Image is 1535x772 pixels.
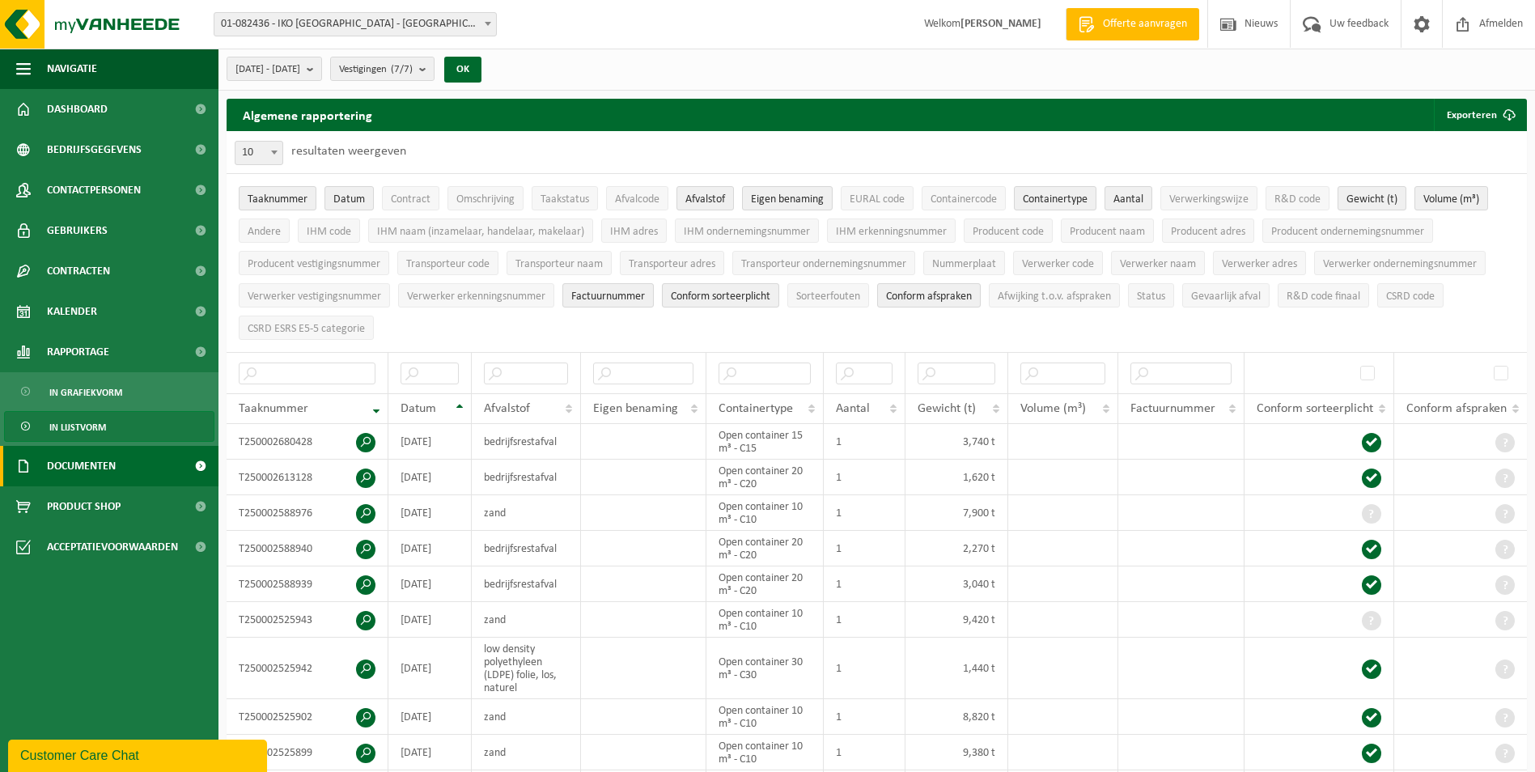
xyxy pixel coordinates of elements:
button: VerwerkingswijzeVerwerkingswijze: Activate to sort [1160,186,1257,210]
button: IHM naam (inzamelaar, handelaar, makelaar)IHM naam (inzamelaar, handelaar, makelaar): Activate to... [368,218,593,243]
span: Producent vestigingsnummer [248,258,380,270]
td: [DATE] [388,699,472,735]
span: Gewicht (t) [918,402,976,415]
td: Open container 10 m³ - C10 [706,602,824,638]
button: Producent vestigingsnummerProducent vestigingsnummer: Activate to sort [239,251,389,275]
span: Gebruikers [47,210,108,251]
span: Aantal [1113,193,1143,206]
td: [DATE] [388,602,472,638]
button: AfvalcodeAfvalcode: Activate to sort [606,186,668,210]
span: CSRD ESRS E5-5 categorie [248,323,365,335]
h2: Algemene rapportering [227,99,388,131]
span: Verwerker naam [1120,258,1196,270]
span: Product Shop [47,486,121,527]
span: Taakstatus [541,193,589,206]
span: Verwerkingswijze [1169,193,1249,206]
span: Containercode [931,193,997,206]
span: Offerte aanvragen [1099,16,1191,32]
button: Transporteur adresTransporteur adres: Activate to sort [620,251,724,275]
td: [DATE] [388,460,472,495]
button: CSRD codeCSRD code: Activate to sort [1377,283,1444,308]
button: Verwerker codeVerwerker code: Activate to sort [1013,251,1103,275]
td: T250002588939 [227,566,388,602]
span: R&D code [1274,193,1321,206]
span: 10 [235,142,282,164]
span: Nummerplaat [932,258,996,270]
button: ContainercodeContainercode: Activate to sort [922,186,1006,210]
td: T250002525942 [227,638,388,699]
td: 9,420 t [905,602,1008,638]
span: Gewicht (t) [1346,193,1397,206]
span: Afvalstof [484,402,530,415]
td: 1 [824,531,905,566]
button: FactuurnummerFactuurnummer: Activate to sort [562,283,654,308]
span: Datum [333,193,365,206]
button: AfvalstofAfvalstof: Activate to sort [676,186,734,210]
span: Datum [401,402,436,415]
a: Offerte aanvragen [1066,8,1199,40]
td: 3,740 t [905,424,1008,460]
td: 1 [824,460,905,495]
td: zand [472,602,581,638]
td: 1 [824,735,905,770]
button: Gevaarlijk afval : Activate to sort [1182,283,1270,308]
span: [DATE] - [DATE] [235,57,300,82]
span: Gevaarlijk afval [1191,291,1261,303]
span: Transporteur naam [515,258,603,270]
button: Vestigingen(7/7) [330,57,435,81]
span: Eigen benaming [751,193,824,206]
td: 1 [824,638,905,699]
span: Contract [391,193,430,206]
span: Factuurnummer [571,291,645,303]
td: Open container 10 m³ - C10 [706,735,824,770]
span: Taaknummer [248,193,307,206]
button: CSRD ESRS E5-5 categorieCSRD ESRS E5-5 categorie: Activate to sort [239,316,374,340]
span: 01-082436 - IKO NV - ANTWERPEN [214,12,497,36]
td: [DATE] [388,638,472,699]
td: bedrijfsrestafval [472,460,581,495]
button: TaaknummerTaaknummer: Activate to remove sorting [239,186,316,210]
span: Aantal [836,402,870,415]
button: Producent codeProducent code: Activate to sort [964,218,1053,243]
span: Taaknummer [239,402,308,415]
span: Bedrijfsgegevens [47,129,142,170]
button: Producent ondernemingsnummerProducent ondernemingsnummer: Activate to sort [1262,218,1433,243]
button: Verwerker adresVerwerker adres: Activate to sort [1213,251,1306,275]
td: low density polyethyleen (LDPE) folie, los, naturel [472,638,581,699]
td: bedrijfsrestafval [472,424,581,460]
button: Conform sorteerplicht : Activate to sort [662,283,779,308]
td: T250002525899 [227,735,388,770]
button: ContainertypeContainertype: Activate to sort [1014,186,1096,210]
button: Transporteur ondernemingsnummerTransporteur ondernemingsnummer : Activate to sort [732,251,915,275]
button: TaakstatusTaakstatus: Activate to sort [532,186,598,210]
button: AndereAndere: Activate to sort [239,218,290,243]
button: IHM erkenningsnummerIHM erkenningsnummer: Activate to sort [827,218,956,243]
button: Verwerker ondernemingsnummerVerwerker ondernemingsnummer: Activate to sort [1314,251,1486,275]
td: 1 [824,424,905,460]
span: CSRD code [1386,291,1435,303]
span: 01-082436 - IKO NV - ANTWERPEN [214,13,496,36]
span: Verwerker adres [1222,258,1297,270]
button: Transporteur naamTransporteur naam: Activate to sort [507,251,612,275]
td: bedrijfsrestafval [472,531,581,566]
td: T250002525902 [227,699,388,735]
button: IHM ondernemingsnummerIHM ondernemingsnummer: Activate to sort [675,218,819,243]
span: Producent ondernemingsnummer [1271,226,1424,238]
span: EURAL code [850,193,905,206]
span: Transporteur adres [629,258,715,270]
td: [DATE] [388,566,472,602]
td: zand [472,735,581,770]
count: (7/7) [391,64,413,74]
td: Open container 20 m³ - C20 [706,566,824,602]
td: [DATE] [388,735,472,770]
td: 1 [824,602,905,638]
button: R&D code finaalR&amp;D code finaal: Activate to sort [1278,283,1369,308]
span: Contracten [47,251,110,291]
td: Open container 15 m³ - C15 [706,424,824,460]
span: Conform sorteerplicht [671,291,770,303]
span: Afvalcode [615,193,659,206]
span: Vestigingen [339,57,413,82]
td: Open container 30 m³ - C30 [706,638,824,699]
td: 2,270 t [905,531,1008,566]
